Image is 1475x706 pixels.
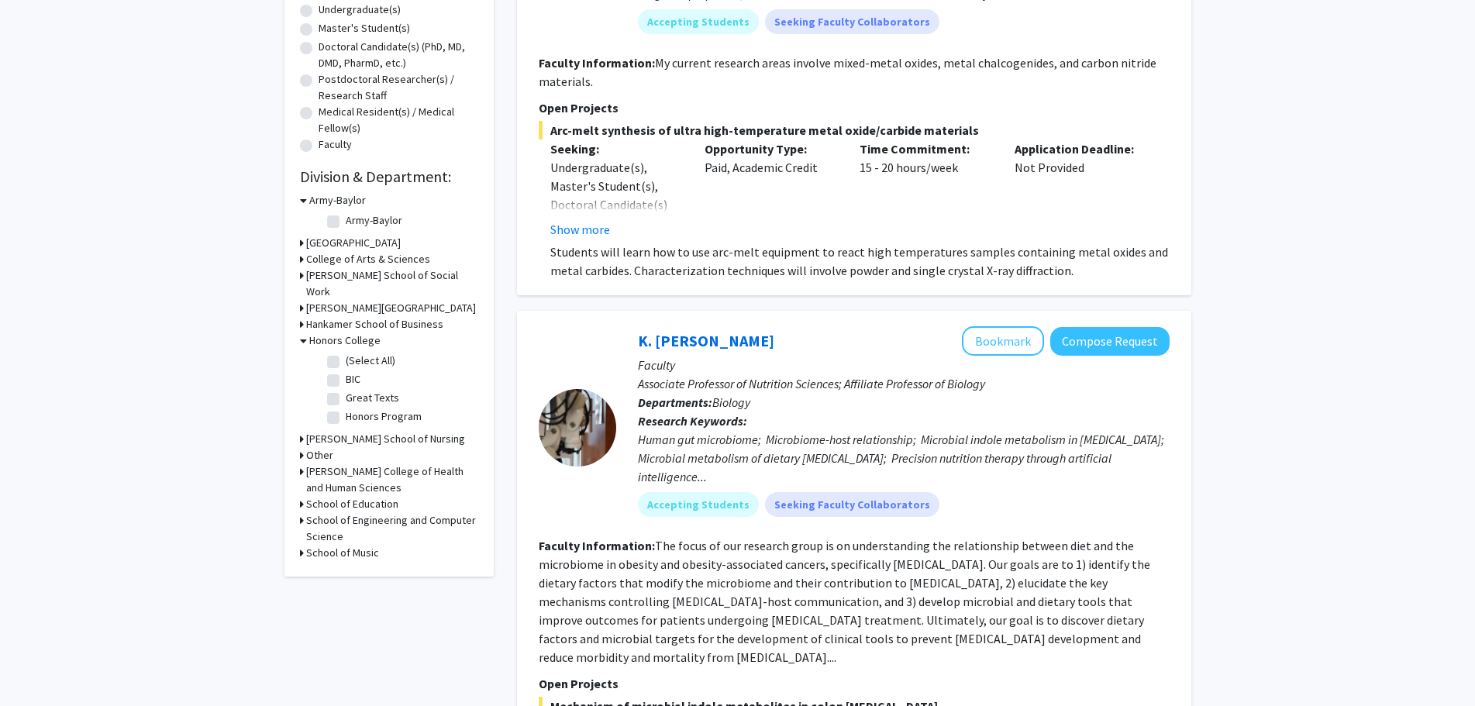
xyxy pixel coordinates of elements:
[1050,327,1170,356] button: Compose Request to K. Leigh Greathouse
[539,538,655,553] b: Faculty Information:
[346,408,422,425] label: Honors Program
[638,430,1170,486] div: Human gut microbiome; Microbiome-host relationship; Microbial indole metabolism in [MEDICAL_DATA]...
[306,300,476,316] h3: [PERSON_NAME][GEOGRAPHIC_DATA]
[550,158,682,251] div: Undergraduate(s), Master's Student(s), Doctoral Candidate(s) (PhD, MD, DMD, PharmD, etc.)
[319,39,478,71] label: Doctoral Candidate(s) (PhD, MD, DMD, PharmD, etc.)
[539,538,1150,665] fg-read-more: The focus of our research group is on understanding the relationship between diet and the microbi...
[848,139,1003,239] div: 15 - 20 hours/week
[306,447,333,463] h3: Other
[638,374,1170,393] p: Associate Professor of Nutrition Sciences; Affiliate Professor of Biology
[309,332,381,349] h3: Honors College
[346,390,399,406] label: Great Texts
[306,545,379,561] h3: School of Music
[346,371,360,387] label: BIC
[306,512,478,545] h3: School of Engineering and Computer Science
[319,20,410,36] label: Master's Student(s)
[539,55,655,71] b: Faculty Information:
[693,139,848,239] div: Paid, Academic Credit
[550,220,610,239] button: Show more
[306,267,478,300] h3: [PERSON_NAME] School of Social Work
[638,394,712,410] b: Departments:
[539,98,1170,117] p: Open Projects
[319,2,401,18] label: Undergraduate(s)
[638,331,774,350] a: K. [PERSON_NAME]
[638,9,759,34] mat-chip: Accepting Students
[705,139,836,158] p: Opportunity Type:
[712,394,750,410] span: Biology
[539,55,1156,89] fg-read-more: My current research areas involve mixed-metal oxides, metal chalcogenides, and carbon nitride mat...
[638,413,747,429] b: Research Keywords:
[12,636,66,694] iframe: Chat
[306,431,465,447] h3: [PERSON_NAME] School of Nursing
[638,492,759,517] mat-chip: Accepting Students
[860,139,991,158] p: Time Commitment:
[765,492,939,517] mat-chip: Seeking Faculty Collaborators
[1015,139,1146,158] p: Application Deadline:
[346,212,402,229] label: Army-Baylor
[306,496,398,512] h3: School of Education
[550,139,682,158] p: Seeking:
[539,674,1170,693] p: Open Projects
[638,356,1170,374] p: Faculty
[319,71,478,104] label: Postdoctoral Researcher(s) / Research Staff
[962,326,1044,356] button: Add K. Leigh Greathouse to Bookmarks
[319,104,478,136] label: Medical Resident(s) / Medical Fellow(s)
[550,243,1170,280] p: Students will learn how to use arc-melt equipment to react high temperatures samples containing m...
[306,316,443,332] h3: Hankamer School of Business
[306,235,401,251] h3: [GEOGRAPHIC_DATA]
[346,353,395,369] label: (Select All)
[300,167,478,186] h2: Division & Department:
[765,9,939,34] mat-chip: Seeking Faculty Collaborators
[319,136,352,153] label: Faculty
[539,121,1170,139] span: Arc-melt synthesis of ultra high-temperature metal oxide/carbide materials
[306,463,478,496] h3: [PERSON_NAME] College of Health and Human Sciences
[1003,139,1158,239] div: Not Provided
[309,192,366,208] h3: Army-Baylor
[306,251,430,267] h3: College of Arts & Sciences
